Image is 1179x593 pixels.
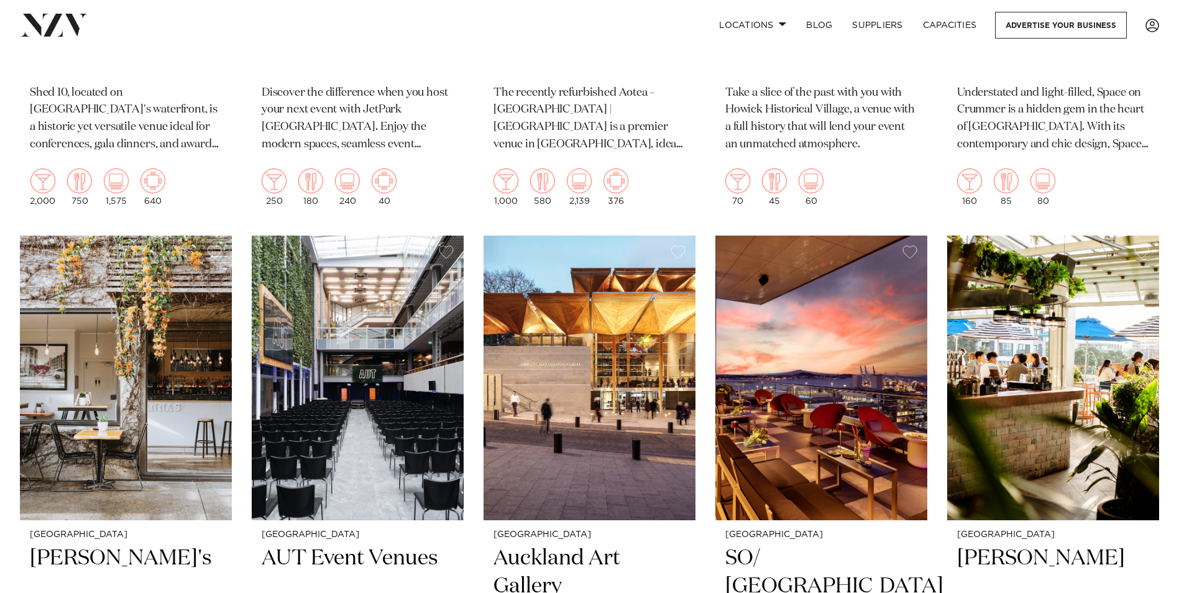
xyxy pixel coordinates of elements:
[30,168,55,193] img: cocktail.png
[957,530,1149,540] small: [GEOGRAPHIC_DATA]
[725,85,917,154] p: Take a slice of the past with you with Howick Historical Village, a venue with a full history tha...
[493,168,518,193] img: cocktail.png
[709,12,796,39] a: Locations
[67,168,92,193] img: dining.png
[30,168,55,206] div: 2,000
[104,168,129,206] div: 1,575
[567,168,592,193] img: theatre.png
[842,12,912,39] a: SUPPLIERS
[30,85,222,154] p: Shed 10, located on [GEOGRAPHIC_DATA]'s waterfront, is a historic yet versatile venue ideal for c...
[493,85,686,154] p: The recently refurbished Aotea – [GEOGRAPHIC_DATA] | [GEOGRAPHIC_DATA] is a premier venue in [GEO...
[913,12,987,39] a: Capacities
[957,85,1149,154] p: Understated and light-filled, Space on Crummer is a hidden gem in the heart of [GEOGRAPHIC_DATA]....
[530,168,555,193] img: dining.png
[493,530,686,540] small: [GEOGRAPHIC_DATA]
[994,168,1019,206] div: 85
[262,168,287,193] img: cocktail.png
[995,12,1127,39] a: Advertise your business
[796,12,842,39] a: BLOG
[762,168,787,206] div: 45
[372,168,397,206] div: 40
[30,530,222,540] small: [GEOGRAPHIC_DATA]
[1030,168,1055,206] div: 80
[262,85,454,154] p: Discover the difference when you host your next event with JetPark [GEOGRAPHIC_DATA]. Enjoy the m...
[994,168,1019,193] img: dining.png
[957,168,982,206] div: 160
[957,168,982,193] img: cocktail.png
[603,168,628,193] img: meeting.png
[298,168,323,206] div: 180
[335,168,360,206] div: 240
[140,168,165,193] img: meeting.png
[725,168,750,193] img: cocktail.png
[104,168,129,193] img: theatre.png
[140,168,165,206] div: 640
[67,168,92,206] div: 750
[335,168,360,193] img: theatre.png
[20,14,88,36] img: nzv-logo.png
[262,168,287,206] div: 250
[603,168,628,206] div: 376
[799,168,823,193] img: theatre.png
[725,168,750,206] div: 70
[262,530,454,540] small: [GEOGRAPHIC_DATA]
[493,168,518,206] div: 1,000
[567,168,592,206] div: 2,139
[530,168,555,206] div: 580
[372,168,397,193] img: meeting.png
[298,168,323,193] img: dining.png
[725,530,917,540] small: [GEOGRAPHIC_DATA]
[799,168,823,206] div: 60
[1030,168,1055,193] img: theatre.png
[762,168,787,193] img: dining.png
